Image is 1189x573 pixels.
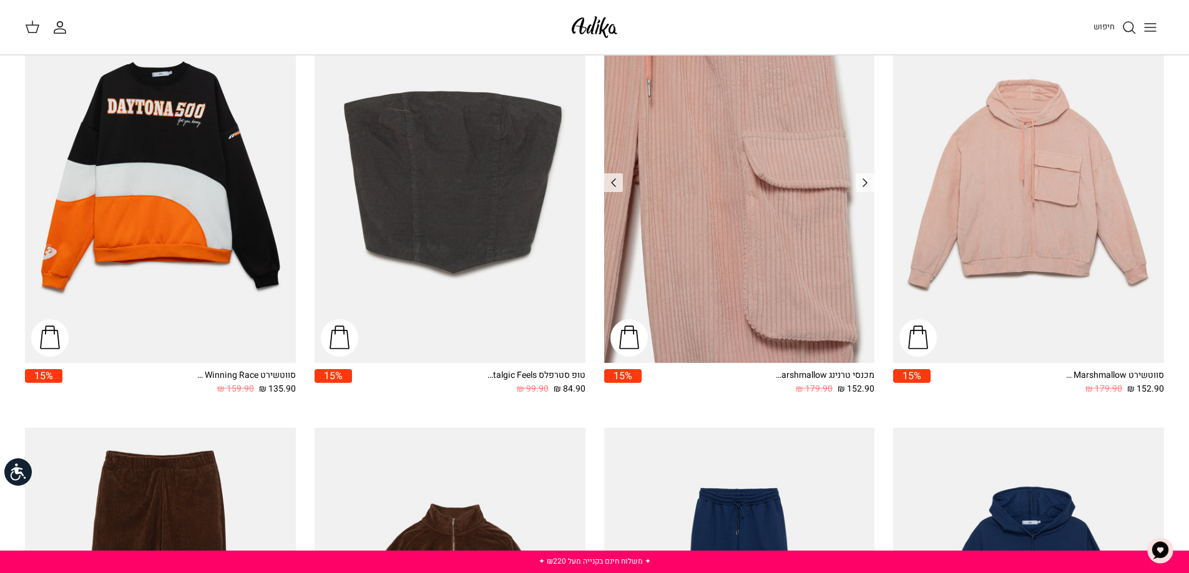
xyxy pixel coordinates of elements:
div: מכנסי טרנינג Walking On Marshmallow [775,369,874,382]
span: 159.90 ₪ [217,382,254,396]
span: חיפוש [1094,21,1115,32]
a: מכנסי טרנינג Walking On Marshmallow [604,2,875,363]
a: 15% [893,369,931,396]
span: 84.90 ₪ [554,382,585,396]
span: 15% [315,369,352,382]
div: סווטשירט Winning Race אוברסייז [196,369,296,382]
a: סווטשירט Winning Race אוברסייז 135.90 ₪ 159.90 ₪ [62,369,296,396]
a: Previous [604,173,623,192]
span: 152.90 ₪ [838,382,874,396]
a: סווטשירט Walking On Marshmallow [893,2,1164,363]
a: סווטשירט Winning Race אוברסייז [25,2,296,363]
a: 15% [315,369,352,396]
a: טופ סטרפלס Nostalgic Feels קורדרוי [315,2,585,363]
a: חיפוש [1094,20,1137,35]
div: סווטשירט Walking On Marshmallow [1064,369,1164,382]
a: סווטשירט Walking On Marshmallow 152.90 ₪ 179.90 ₪ [931,369,1164,396]
span: 179.90 ₪ [796,382,833,396]
span: 99.90 ₪ [517,382,549,396]
a: Previous [856,173,874,192]
a: מכנסי טרנינג Walking On Marshmallow 152.90 ₪ 179.90 ₪ [642,369,875,396]
span: 15% [25,369,62,382]
a: החשבון שלי [52,20,72,35]
span: 152.90 ₪ [1127,382,1164,396]
span: 179.90 ₪ [1085,382,1122,396]
a: טופ סטרפלס Nostalgic Feels קורדרוי 84.90 ₪ 99.90 ₪ [352,369,585,396]
a: 15% [25,369,62,396]
a: ✦ משלוח חינם בקנייה מעל ₪220 ✦ [539,556,651,567]
div: טופ סטרפלס Nostalgic Feels קורדרוי [486,369,585,382]
span: 15% [893,369,931,382]
img: Adika IL [568,12,621,42]
a: 15% [604,369,642,396]
span: 135.90 ₪ [259,382,296,396]
span: 15% [604,369,642,382]
button: צ'אט [1142,532,1179,569]
button: Toggle menu [1137,14,1164,41]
